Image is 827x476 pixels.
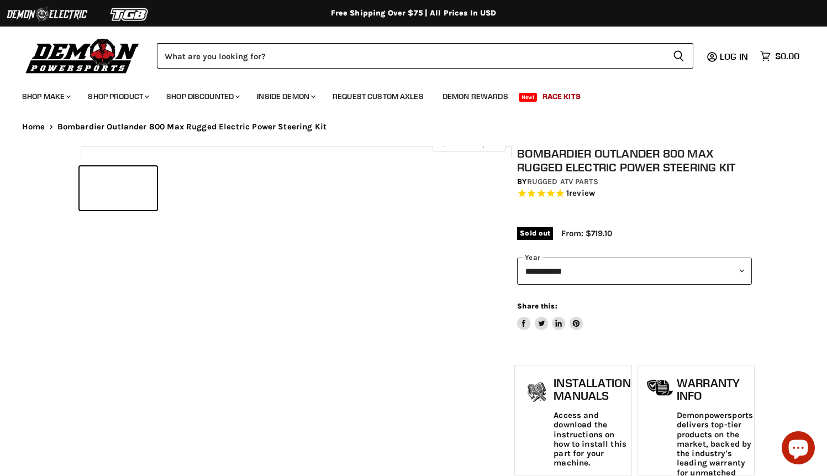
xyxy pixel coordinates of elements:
[6,4,88,25] img: Demon Electric Logo 2
[534,85,589,108] a: Race Kits
[517,147,752,174] h1: Bombardier Outlander 800 Max Rugged Electric Power Steering Kit
[775,51,799,61] span: $0.00
[438,139,499,148] span: Click to expand
[157,43,664,69] input: Search
[14,85,77,108] a: Shop Make
[517,258,752,285] select: year
[324,85,432,108] a: Request Custom Axles
[517,301,583,331] aside: Share this:
[523,379,551,407] img: install_manual-icon.png
[88,4,171,25] img: TGB Logo 2
[249,85,322,108] a: Inside Demon
[14,81,797,108] ul: Main menu
[517,302,557,310] span: Share this:
[720,51,748,62] span: Log in
[554,411,630,468] p: Access and download the instructions on how to install this part for your machine.
[517,188,752,200] span: Rated 5.0 out of 5 stars 1 reviews
[677,376,753,402] h1: Warranty Info
[561,228,612,238] span: From: $719.10
[566,189,595,198] span: 1 reviews
[517,227,553,239] span: Sold out
[517,176,752,188] div: by
[22,36,143,75] img: Demon Powersports
[80,85,156,108] a: Shop Product
[755,48,805,64] a: $0.00
[57,122,326,132] span: Bombardier Outlander 800 Max Rugged Electric Power Steering Kit
[664,43,693,69] button: Search
[519,93,538,102] span: New!
[715,51,755,61] a: Log in
[22,122,45,132] a: Home
[778,431,818,467] inbox-online-store-chat: Shopify online store chat
[157,43,693,69] form: Product
[80,166,157,210] button: IMAGE thumbnail
[569,189,595,198] span: review
[646,379,674,396] img: warranty-icon.png
[158,85,246,108] a: Shop Discounted
[527,177,598,186] a: Rugged ATV Parts
[554,376,630,402] h1: Installation Manuals
[434,85,517,108] a: Demon Rewards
